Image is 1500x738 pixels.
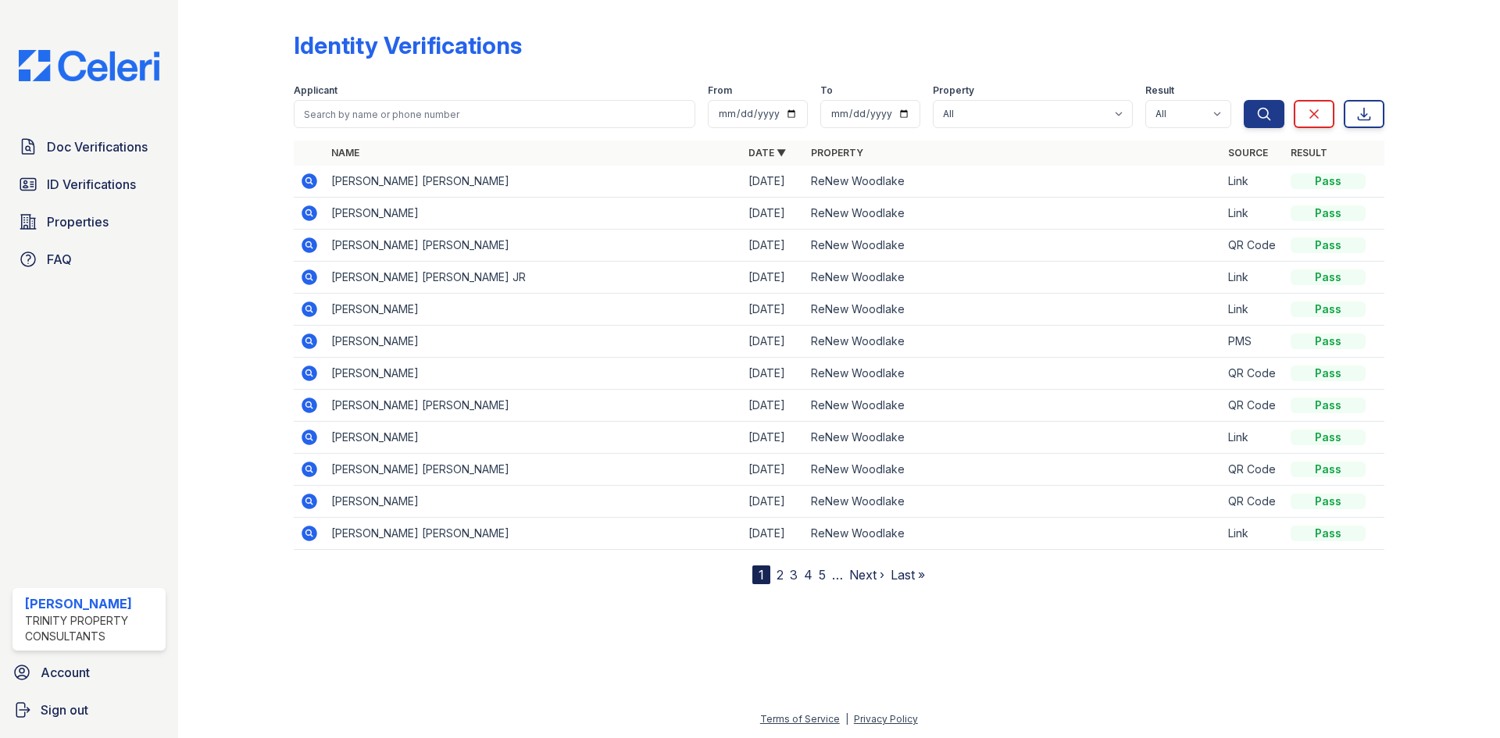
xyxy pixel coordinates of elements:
[742,358,805,390] td: [DATE]
[1291,173,1366,189] div: Pass
[1291,333,1366,349] div: Pass
[752,565,770,584] div: 1
[41,663,90,682] span: Account
[1291,430,1366,445] div: Pass
[742,422,805,454] td: [DATE]
[820,84,833,97] label: To
[777,567,784,583] a: 2
[41,701,88,719] span: Sign out
[1291,494,1366,509] div: Pass
[805,294,1222,326] td: ReNew Woodlake
[742,326,805,358] td: [DATE]
[1291,301,1366,317] div: Pass
[805,198,1222,230] td: ReNew Woodlake
[742,166,805,198] td: [DATE]
[47,212,109,231] span: Properties
[832,565,843,584] span: …
[325,166,742,198] td: [PERSON_NAME] [PERSON_NAME]
[805,358,1222,390] td: ReNew Woodlake
[1222,294,1284,326] td: Link
[12,244,166,275] a: FAQ
[325,262,742,294] td: [PERSON_NAME] [PERSON_NAME] JR
[1291,526,1366,541] div: Pass
[325,454,742,486] td: [PERSON_NAME] [PERSON_NAME]
[1222,518,1284,550] td: Link
[1222,230,1284,262] td: QR Code
[933,84,974,97] label: Property
[742,486,805,518] td: [DATE]
[805,422,1222,454] td: ReNew Woodlake
[1291,398,1366,413] div: Pass
[325,294,742,326] td: [PERSON_NAME]
[742,518,805,550] td: [DATE]
[331,147,359,159] a: Name
[811,147,863,159] a: Property
[891,567,925,583] a: Last »
[6,657,172,688] a: Account
[325,390,742,422] td: [PERSON_NAME] [PERSON_NAME]
[742,294,805,326] td: [DATE]
[1222,390,1284,422] td: QR Code
[805,454,1222,486] td: ReNew Woodlake
[854,713,918,725] a: Privacy Policy
[805,262,1222,294] td: ReNew Woodlake
[12,206,166,237] a: Properties
[294,84,337,97] label: Applicant
[12,169,166,200] a: ID Verifications
[748,147,786,159] a: Date ▼
[1222,454,1284,486] td: QR Code
[47,137,148,156] span: Doc Verifications
[742,262,805,294] td: [DATE]
[805,230,1222,262] td: ReNew Woodlake
[805,326,1222,358] td: ReNew Woodlake
[1291,147,1327,159] a: Result
[1145,84,1174,97] label: Result
[849,567,884,583] a: Next ›
[1291,237,1366,253] div: Pass
[12,131,166,162] a: Doc Verifications
[25,613,159,644] div: Trinity Property Consultants
[325,518,742,550] td: [PERSON_NAME] [PERSON_NAME]
[1222,486,1284,518] td: QR Code
[6,50,172,81] img: CE_Logo_Blue-a8612792a0a2168367f1c8372b55b34899dd931a85d93a1a3d3e32e68fde9ad4.png
[805,486,1222,518] td: ReNew Woodlake
[1222,166,1284,198] td: Link
[1222,358,1284,390] td: QR Code
[1291,365,1366,381] div: Pass
[6,694,172,726] a: Sign out
[325,486,742,518] td: [PERSON_NAME]
[1228,147,1268,159] a: Source
[294,31,522,59] div: Identity Verifications
[325,326,742,358] td: [PERSON_NAME]
[805,390,1222,422] td: ReNew Woodlake
[47,250,72,269] span: FAQ
[742,454,805,486] td: [DATE]
[804,567,812,583] a: 4
[742,230,805,262] td: [DATE]
[325,358,742,390] td: [PERSON_NAME]
[1291,462,1366,477] div: Pass
[819,567,826,583] a: 5
[805,518,1222,550] td: ReNew Woodlake
[294,100,695,128] input: Search by name or phone number
[790,567,798,583] a: 3
[1222,326,1284,358] td: PMS
[708,84,732,97] label: From
[805,166,1222,198] td: ReNew Woodlake
[845,713,848,725] div: |
[25,594,159,613] div: [PERSON_NAME]
[47,175,136,194] span: ID Verifications
[1291,205,1366,221] div: Pass
[1222,262,1284,294] td: Link
[742,198,805,230] td: [DATE]
[325,422,742,454] td: [PERSON_NAME]
[742,390,805,422] td: [DATE]
[1222,198,1284,230] td: Link
[325,230,742,262] td: [PERSON_NAME] [PERSON_NAME]
[1222,422,1284,454] td: Link
[325,198,742,230] td: [PERSON_NAME]
[760,713,840,725] a: Terms of Service
[1291,269,1366,285] div: Pass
